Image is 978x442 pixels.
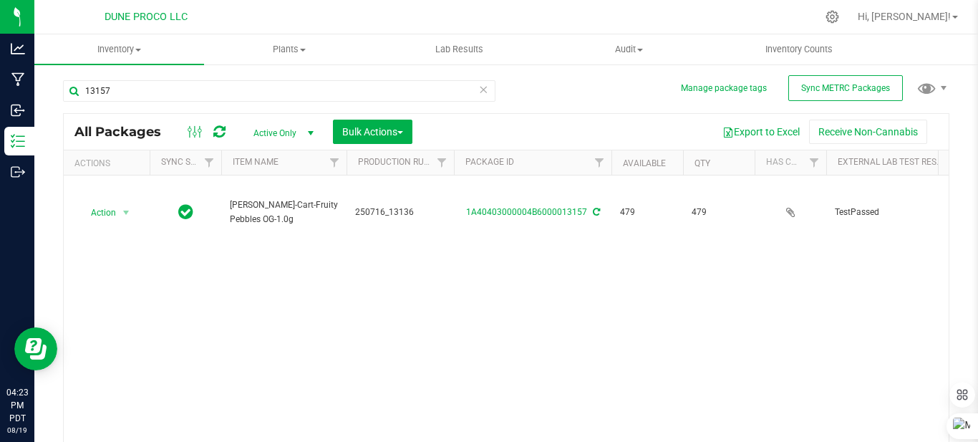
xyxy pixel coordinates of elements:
div: Actions [74,158,144,168]
a: Item Name [233,157,279,167]
span: Plants [205,43,373,56]
a: Filter [803,150,826,175]
span: Sync METRC Packages [801,83,890,93]
p: 08/19 [6,425,28,436]
a: Plants [204,34,374,64]
inline-svg: Analytics [11,42,25,56]
a: Package ID [465,157,514,167]
iframe: Resource center [14,327,57,370]
a: Filter [323,150,347,175]
th: Has COA [755,150,826,176]
span: 479 [620,206,674,219]
a: Sync Status [161,157,216,167]
span: Hi, [PERSON_NAME]! [858,11,951,22]
a: Inventory Counts [714,34,883,64]
span: All Packages [74,124,175,140]
inline-svg: Manufacturing [11,72,25,87]
a: External Lab Test Result [838,157,950,167]
span: 479 [692,206,746,219]
span: [PERSON_NAME]-Cart-Fruity Pebbles OG-1.0g [230,198,338,226]
button: Export to Excel [713,120,809,144]
p: 04:23 PM PDT [6,386,28,425]
span: 250716_13136 [355,206,445,219]
div: Manage settings [823,10,841,24]
span: Inventory Counts [746,43,852,56]
button: Receive Non-Cannabis [809,120,927,144]
span: Clear [478,80,488,99]
inline-svg: Inventory [11,134,25,148]
inline-svg: Inbound [11,103,25,117]
span: Sync from Compliance System [591,207,600,217]
span: TestPassed [835,206,961,219]
span: select [117,203,135,223]
button: Sync METRC Packages [788,75,903,101]
span: DUNE PROCO LLC [105,11,188,23]
a: Filter [430,150,454,175]
a: Qty [694,158,710,168]
button: Bulk Actions [333,120,412,144]
span: Inventory [34,43,204,56]
a: Inventory [34,34,204,64]
span: In Sync [178,202,193,222]
a: Lab Results [374,34,543,64]
input: Search Package ID, Item Name, SKU, Lot or Part Number... [63,80,495,102]
inline-svg: Outbound [11,165,25,179]
span: Bulk Actions [342,126,403,138]
a: Filter [198,150,221,175]
a: Audit [544,34,714,64]
a: Available [623,158,666,168]
span: Action [78,203,117,223]
a: Production Run [358,157,430,167]
button: Manage package tags [681,82,767,95]
span: Lab Results [416,43,503,56]
a: Filter [588,150,611,175]
a: 1A40403000004B6000013157 [466,207,587,217]
span: Audit [545,43,713,56]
